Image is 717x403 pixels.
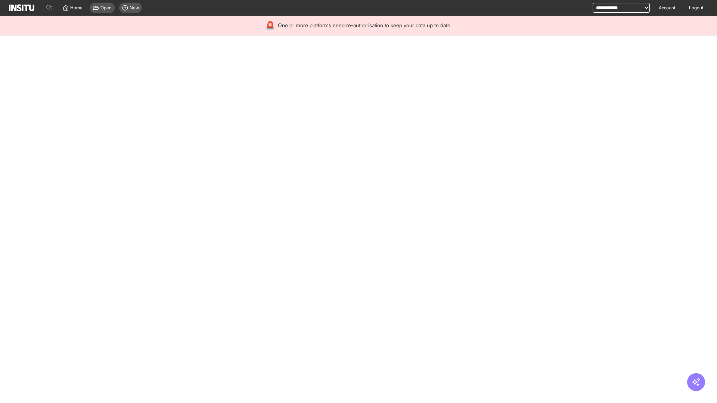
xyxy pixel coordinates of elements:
[100,5,112,11] span: Open
[9,4,34,11] img: Logo
[278,22,451,29] span: One or more platforms need re-authorisation to keep your data up to date.
[70,5,83,11] span: Home
[266,20,275,31] div: 🚨
[130,5,139,11] span: New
